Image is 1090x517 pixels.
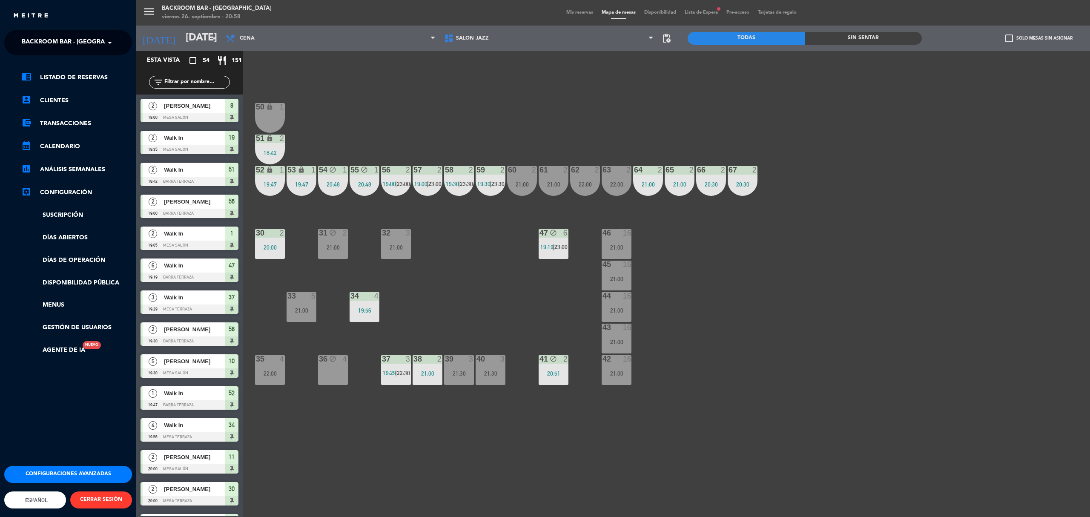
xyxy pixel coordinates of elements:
[229,132,235,143] span: 19
[229,196,235,207] span: 56
[164,229,225,238] span: Walk In
[83,341,101,349] div: Nuevo
[21,118,132,129] a: account_balance_walletTransacciones
[163,78,229,87] input: Filtrar por nombre...
[21,141,32,151] i: calendar_month
[164,389,225,398] span: Walk In
[229,164,235,175] span: 51
[149,357,157,366] span: 5
[229,484,235,494] span: 30
[164,357,225,366] span: [PERSON_NAME]
[149,102,157,110] span: 2
[203,56,209,66] span: 54
[13,13,49,19] img: MEITRE
[149,230,157,238] span: 2
[229,452,235,462] span: 11
[164,453,225,462] span: [PERSON_NAME]
[21,95,132,106] a: account_boxClientes
[164,325,225,334] span: [PERSON_NAME]
[149,198,157,206] span: 2
[70,491,132,508] button: CERRAR SESIÓN
[21,210,132,220] a: Suscripción
[229,260,235,270] span: 47
[21,141,132,152] a: calendar_monthCalendario
[21,187,32,197] i: settings_applications
[141,55,198,66] div: Esta vista
[164,485,225,494] span: [PERSON_NAME]
[21,300,132,310] a: Menus
[149,389,157,398] span: 1
[230,101,233,111] span: 8
[229,356,235,366] span: 10
[21,323,132,333] a: Gestión de usuarios
[149,293,157,302] span: 3
[149,134,157,142] span: 2
[21,118,32,128] i: account_balance_wallet
[149,453,157,462] span: 2
[153,77,163,87] i: filter_list
[217,55,227,66] i: restaurant
[232,56,242,66] span: 151
[149,421,157,430] span: 4
[164,133,225,142] span: Walk In
[21,95,32,105] i: account_box
[164,165,225,174] span: Walk In
[149,485,157,494] span: 2
[164,261,225,270] span: Walk In
[22,34,140,52] span: Backroom Bar - [GEOGRAPHIC_DATA]
[23,497,48,503] span: Español
[164,101,225,110] span: [PERSON_NAME]
[164,197,225,206] span: [PERSON_NAME]
[21,256,132,265] a: Días de Operación
[229,324,235,334] span: 58
[21,187,132,198] a: Configuración
[229,388,235,398] span: 52
[164,293,225,302] span: Walk In
[4,466,132,483] button: Configuraciones avanzadas
[21,278,132,288] a: Disponibilidad pública
[21,345,85,355] a: Agente de IANuevo
[164,421,225,430] span: Walk In
[149,261,157,270] span: 6
[21,164,132,175] a: assessmentANÁLISIS SEMANALES
[188,55,198,66] i: crop_square
[21,233,132,243] a: Días abiertos
[149,325,157,334] span: 2
[21,164,32,174] i: assessment
[21,72,132,83] a: chrome_reader_modeListado de Reservas
[21,72,32,82] i: chrome_reader_mode
[149,166,157,174] span: 2
[230,228,233,238] span: 1
[229,420,235,430] span: 34
[229,292,235,302] span: 37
